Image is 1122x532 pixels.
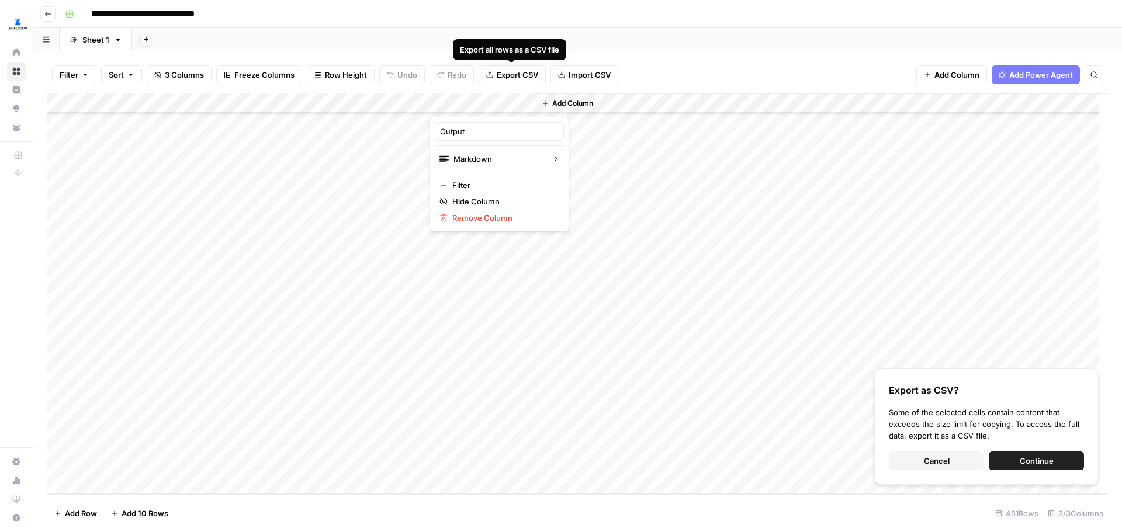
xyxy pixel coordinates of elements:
span: Freeze Columns [234,69,295,81]
button: Workspace: LegalZoom [7,9,26,39]
a: Home [7,43,26,62]
span: Row Height [325,69,367,81]
div: Export as CSV? [889,383,1084,397]
button: Export CSV [479,65,546,84]
a: Learning Hub [7,490,26,509]
span: Add 10 Rows [122,507,168,519]
div: Sheet 1 [82,34,109,46]
span: Add Power Agent [1009,69,1073,81]
button: Cancel [889,451,984,470]
img: LegalZoom Logo [7,13,28,34]
span: Markdown [453,153,543,165]
span: Hide Column [452,196,555,207]
div: Some of the selected cells contain content that exceeds the size limit for copying. To access the... [889,406,1084,441]
button: Add Row [47,504,104,523]
span: Filter [60,69,78,81]
span: Sort [109,69,124,81]
span: Filter [452,179,555,191]
button: Import CSV [550,65,618,84]
a: Settings [7,453,26,471]
span: Add Column [934,69,979,81]
div: 451 Rows [991,504,1043,523]
a: Sheet 1 [60,28,132,51]
span: Redo [448,69,466,81]
button: Row Height [307,65,375,84]
div: Export all rows as a CSV file [460,44,559,55]
a: Opportunities [7,99,26,118]
span: Continue [1020,455,1054,467]
a: Usage [7,471,26,490]
span: Undo [397,69,417,81]
a: Browse [7,62,26,81]
button: Undo [379,65,425,84]
div: 3/3 Columns [1043,504,1108,523]
button: Freeze Columns [216,65,302,84]
button: Add 10 Rows [104,504,175,523]
a: Your Data [7,118,26,137]
span: 3 Columns [165,69,204,81]
span: Add Column [552,98,593,109]
button: Filter [52,65,96,84]
button: Continue [989,451,1084,470]
button: Redo [430,65,474,84]
span: Add Row [65,507,97,519]
button: Add Power Agent [992,65,1080,84]
span: Import CSV [569,69,611,81]
a: Insights [7,81,26,99]
span: Cancel [924,455,950,467]
span: Export CSV [497,69,538,81]
button: Help + Support [7,509,26,527]
button: Add Column [916,65,987,84]
button: 3 Columns [147,65,212,84]
button: Add Column [537,96,598,111]
span: Remove Column [452,212,555,224]
button: Sort [101,65,142,84]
